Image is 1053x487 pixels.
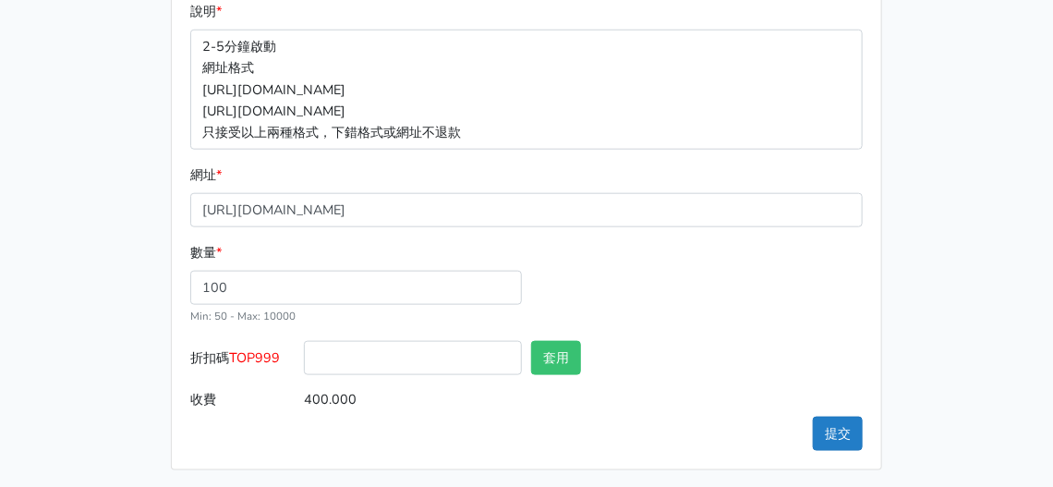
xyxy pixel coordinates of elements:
label: 折扣碼 [186,341,299,383]
button: 套用 [531,341,581,375]
label: 數量 [190,242,222,263]
button: 提交 [813,417,863,451]
span: TOP999 [229,348,280,367]
label: 說明 [190,1,222,22]
input: 這邊填入網址 [190,193,863,227]
label: 收費 [186,383,299,417]
p: 2-5分鐘啟動 網址格式 [URL][DOMAIN_NAME] [URL][DOMAIN_NAME] 只接受以上兩種格式，下錯格式或網址不退款 [190,30,863,149]
small: Min: 50 - Max: 10000 [190,309,296,323]
label: 網址 [190,164,222,186]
